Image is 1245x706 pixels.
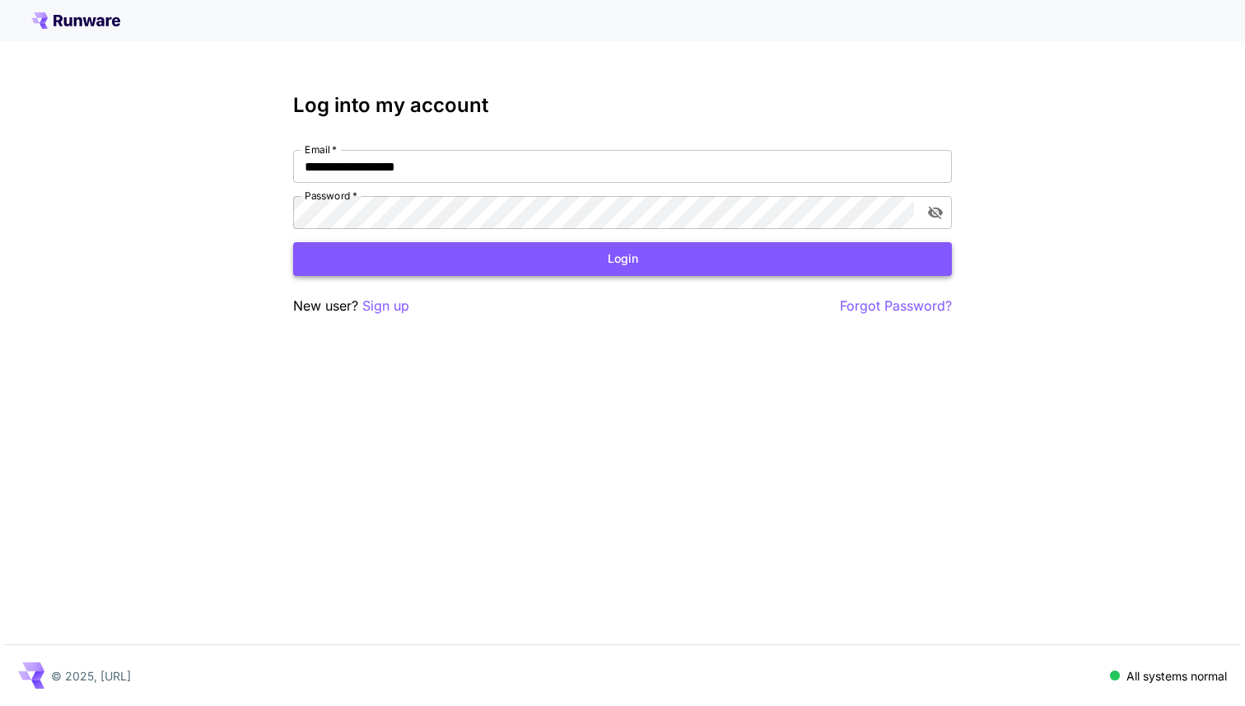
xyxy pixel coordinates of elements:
button: Forgot Password? [840,296,952,316]
button: Sign up [362,296,409,316]
label: Email [305,143,337,157]
p: New user? [293,296,409,316]
button: toggle password visibility [921,198,950,227]
button: Login [293,242,952,276]
label: Password [305,189,357,203]
p: All systems normal [1126,667,1227,685]
h3: Log into my account [293,94,952,117]
p: © 2025, [URL] [51,667,131,685]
